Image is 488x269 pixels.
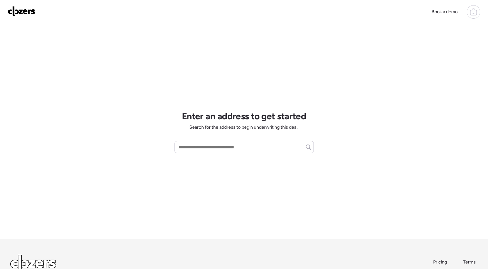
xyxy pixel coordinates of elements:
[432,9,458,15] span: Book a demo
[433,259,447,265] span: Pricing
[189,124,298,131] span: Search for the address to begin underwriting this deal.
[182,111,306,122] h1: Enter an address to get started
[8,6,35,16] img: Logo
[463,259,476,265] span: Terms
[433,259,448,265] a: Pricing
[463,259,478,265] a: Terms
